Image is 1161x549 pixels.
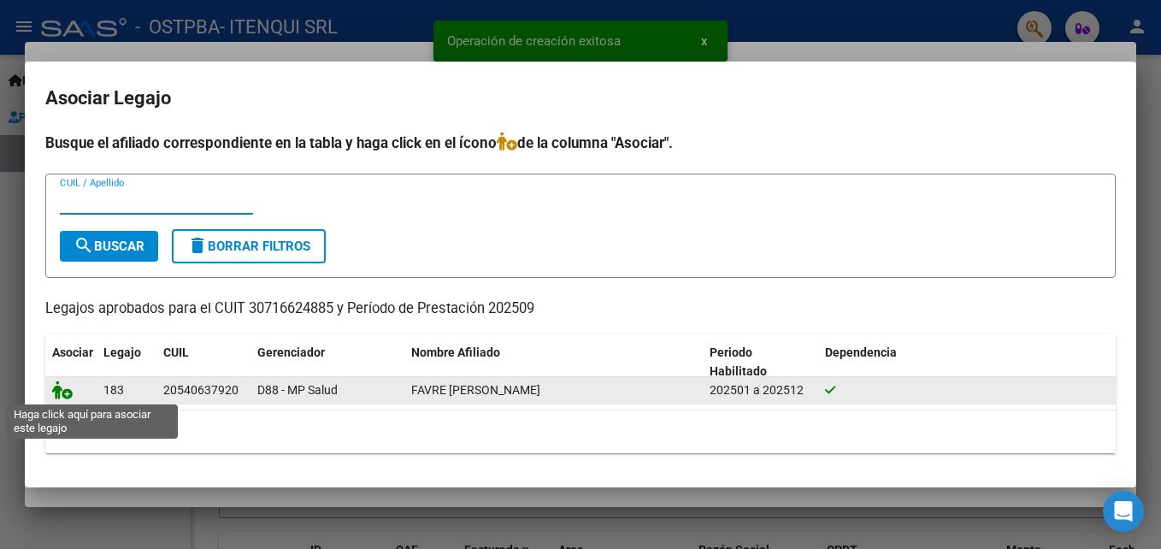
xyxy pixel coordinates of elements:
[74,235,94,256] mat-icon: search
[103,345,141,359] span: Legajo
[60,231,158,262] button: Buscar
[250,334,404,391] datatable-header-cell: Gerenciador
[818,334,1117,391] datatable-header-cell: Dependencia
[163,345,189,359] span: CUIL
[52,345,93,359] span: Asociar
[257,345,325,359] span: Gerenciador
[710,381,811,400] div: 202501 a 202512
[45,334,97,391] datatable-header-cell: Asociar
[404,334,703,391] datatable-header-cell: Nombre Afiliado
[163,381,239,400] div: 20540637920
[45,298,1116,320] p: Legajos aprobados para el CUIT 30716624885 y Período de Prestación 202509
[825,345,897,359] span: Dependencia
[187,239,310,254] span: Borrar Filtros
[45,132,1116,154] h4: Busque el afiliado correspondiente en la tabla y haga click en el ícono de la columna "Asociar".
[172,229,326,263] button: Borrar Filtros
[703,334,818,391] datatable-header-cell: Periodo Habilitado
[1103,491,1144,532] div: Open Intercom Messenger
[257,383,338,397] span: D88 - MP Salud
[411,345,500,359] span: Nombre Afiliado
[103,383,124,397] span: 183
[710,345,767,379] span: Periodo Habilitado
[411,383,540,397] span: FAVRE RENZO NICOLAS
[45,82,1116,115] h2: Asociar Legajo
[156,334,250,391] datatable-header-cell: CUIL
[45,410,1116,453] div: 1 registros
[97,334,156,391] datatable-header-cell: Legajo
[74,239,144,254] span: Buscar
[187,235,208,256] mat-icon: delete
